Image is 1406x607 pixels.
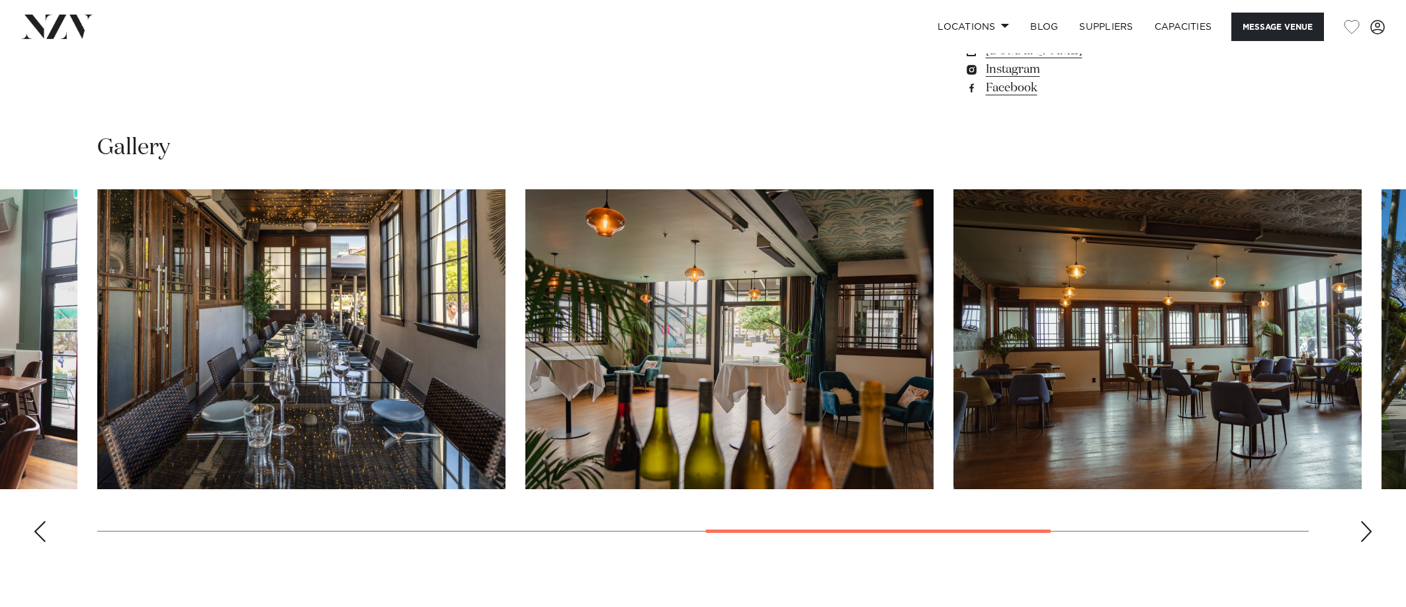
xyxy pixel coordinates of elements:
[97,189,505,489] swiper-slide: 6 / 10
[1069,13,1143,41] a: SUPPLIERS
[964,79,1180,97] a: Facebook
[927,13,1020,41] a: Locations
[21,15,93,38] img: nzv-logo.png
[1144,13,1223,41] a: Capacities
[525,189,934,489] swiper-slide: 7 / 10
[1231,13,1324,41] button: Message Venue
[953,189,1362,489] swiper-slide: 8 / 10
[964,60,1180,79] a: Instagram
[97,133,170,163] h2: Gallery
[1020,13,1069,41] a: BLOG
